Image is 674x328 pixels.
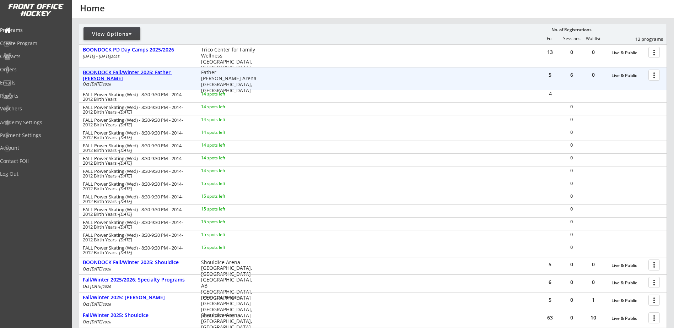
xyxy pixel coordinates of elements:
em: 2026 [103,319,111,324]
div: 4 [540,91,561,96]
div: 0 [561,245,582,250]
div: No. of Registrations [549,27,593,32]
div: 14 spots left [201,143,247,147]
em: 2026 [103,302,111,307]
div: Oct [DATE] [83,82,192,86]
em: [DATE] [119,224,132,230]
div: 0 [583,280,604,285]
div: 6 [561,72,582,77]
div: Live & Public [611,316,645,321]
div: Live & Public [611,298,645,303]
em: [DATE] [119,236,132,243]
div: FALL Power Skating (Wed) - 8:30-9:30 PM - 2014-2012 Birth Years - [83,105,192,114]
div: FALL Power Skating (Wed) - 8:30-9:30 PM - 2014-2012 Birth Years [83,92,192,102]
button: more_vert [648,312,660,323]
em: 2026 [103,267,111,272]
div: 0 [561,232,582,237]
div: BOONDOCK Fall/Winter 2025: Father [PERSON_NAME] [83,70,194,82]
div: Oct [DATE] [83,302,192,306]
div: 15 spots left [201,220,247,224]
div: 0 [561,155,582,160]
em: [DATE] [119,121,132,128]
div: 0 [561,280,582,285]
div: Fall/Winter 2025/2026: Specialty Programs [83,277,194,283]
div: FALL Power Skating (Wed) - 8:30-9:30 PM - 2014-2012 Birth Years - [83,220,192,229]
div: Fall/Winter 2025: [PERSON_NAME] [83,295,194,301]
div: Oct [DATE] [83,284,192,289]
div: Full [539,36,561,41]
div: FALL Power Skating (Wed) - 8:30-9:30 PM - 2014-2012 Birth Years - [83,169,192,178]
div: [GEOGRAPHIC_DATA], AB [GEOGRAPHIC_DATA], [GEOGRAPHIC_DATA] [201,277,257,301]
div: 12 programs [626,36,663,42]
em: [DATE] [119,134,132,141]
div: 0 [561,117,582,122]
div: 0 [561,181,582,186]
div: Oct [DATE] [83,267,192,271]
div: FALL Power Skating (Wed) - 8:30-9:30 PM - 2014-2012 Birth Years - [83,233,192,242]
div: 0 [561,315,582,320]
div: 0 [561,262,582,267]
div: Shouldice Arena [GEOGRAPHIC_DATA], [GEOGRAPHIC_DATA] [201,259,257,277]
em: [DATE] [119,185,132,192]
em: [DATE] [119,147,132,153]
div: 0 [561,219,582,224]
div: FALL Power Skating (Wed) - 8:30-9:30 PM - 2014-2012 Birth Years - [83,131,192,140]
div: BOONDOCK Fall/Winter 2025: Shouldice [83,259,194,266]
div: 5 [539,72,561,77]
button: more_vert [648,277,660,288]
div: View Options [83,31,140,38]
div: 13 [539,50,561,55]
div: FALL Power Skating (Wed) - 8:30-9:30 PM - 2014-2012 Birth Years - [83,182,192,191]
div: 1 [583,297,604,302]
em: 2025 [111,54,120,59]
div: 15 spots left [201,233,247,237]
div: 0 [561,104,582,109]
button: more_vert [648,70,660,81]
div: 14 spots left [201,105,247,109]
div: [PERSON_NAME][GEOGRAPHIC_DATA] [GEOGRAPHIC_DATA], [GEOGRAPHIC_DATA] [201,295,257,318]
div: Father [PERSON_NAME] Arena [GEOGRAPHIC_DATA], [GEOGRAPHIC_DATA] [201,70,257,93]
div: Live & Public [611,73,645,78]
em: 2026 [103,82,111,87]
div: FALL Power Skating (Wed) - 8:30-9:30 PM - 2014-2012 Birth Years - [83,246,192,255]
div: Trico Center for Family Wellness [GEOGRAPHIC_DATA], [GEOGRAPHIC_DATA] [201,47,257,71]
div: 10 [583,315,604,320]
div: Live & Public [611,50,645,55]
em: [DATE] [119,249,132,256]
div: 15 spots left [201,181,247,186]
div: FALL Power Skating (Wed) - 8:30-9:30 PM - 2014-2012 Birth Years - [83,143,192,153]
div: 0 [561,297,582,302]
div: 14 spots left [201,117,247,122]
div: Live & Public [611,263,645,268]
div: 5 [539,262,561,267]
button: more_vert [648,47,660,58]
div: FALL Power Skating (Wed) - 8:30-9:30 PM - 2014-2012 Birth Years - [83,195,192,204]
em: [DATE] [119,109,132,115]
em: [DATE] [119,160,132,166]
div: 0 [583,50,604,55]
div: 15 spots left [201,245,247,250]
div: Fall/Winter 2025: Shouldice [83,312,194,318]
button: more_vert [648,295,660,306]
div: 14 spots left [201,92,247,96]
div: Oct [DATE] [83,320,192,324]
div: 15 spots left [201,194,247,198]
div: [DATE] - [DATE] [83,54,192,59]
div: 14 spots left [201,169,247,173]
div: 14 spots left [201,130,247,135]
div: 0 [561,168,582,173]
em: [DATE] [119,198,132,204]
div: 14 spots left [201,156,247,160]
div: Live & Public [611,280,645,285]
div: 0 [561,143,582,147]
div: 0 [561,50,582,55]
div: 15 spots left [201,207,247,211]
div: 0 [561,130,582,135]
div: FALL Power Skating (Wed) - 8:30-9:30 PM - 2014-2012 Birth Years - [83,207,192,217]
em: [DATE] [119,173,132,179]
div: 0 [583,72,604,77]
div: 0 [561,207,582,211]
div: 6 [539,280,561,285]
div: BOONDOCK PD Day Camps 2025/2026 [83,47,194,53]
div: FALL Power Skating (Wed) - 8:30-9:30 PM - 2014-2012 Birth Years - [83,156,192,165]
